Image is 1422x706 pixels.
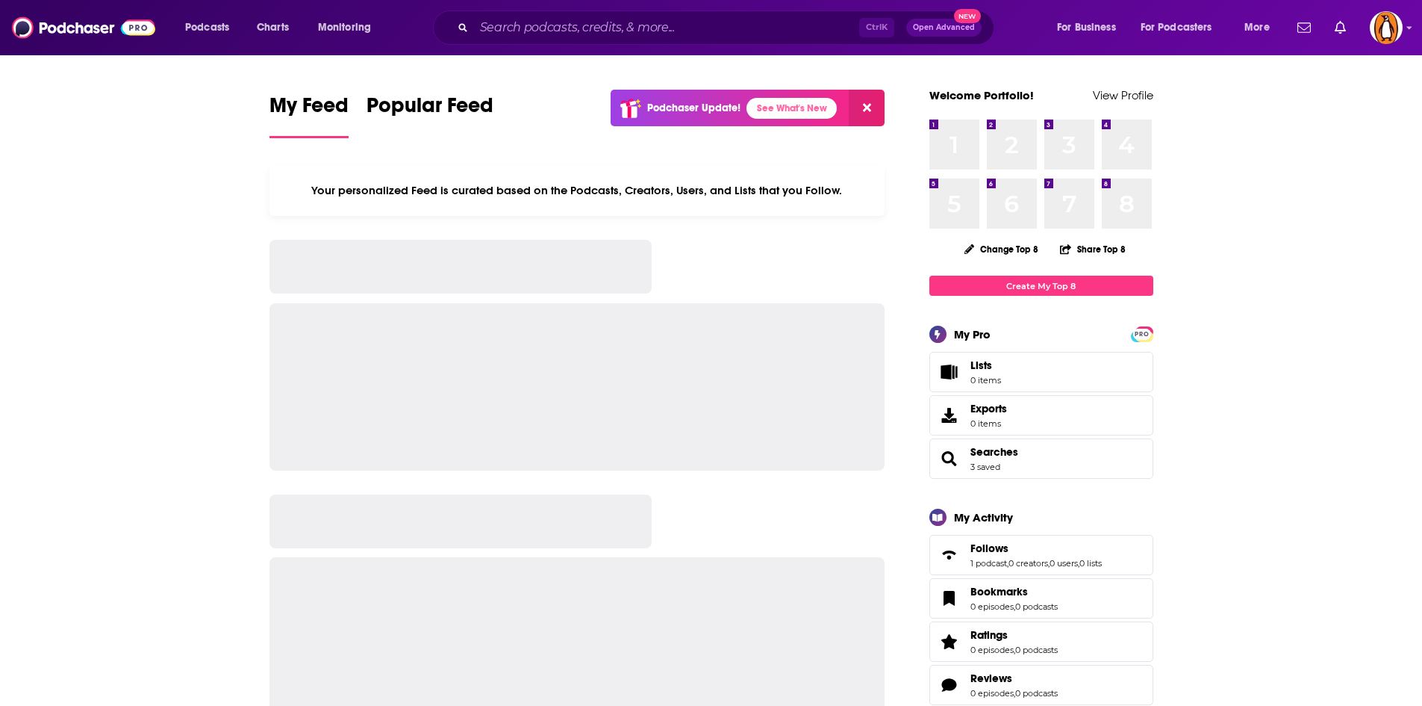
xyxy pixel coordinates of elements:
button: Change Top 8 [955,240,1048,258]
span: Popular Feed [367,93,493,127]
span: Follows [970,542,1008,555]
span: For Business [1057,17,1116,38]
a: Follows [970,542,1102,555]
span: Lists [970,359,992,372]
a: Welcome Portfolio! [929,88,1034,102]
a: 0 podcasts [1015,688,1058,699]
a: Create My Top 8 [929,276,1153,296]
span: Ratings [929,622,1153,662]
a: 0 lists [1079,558,1102,569]
button: open menu [1047,16,1135,40]
a: Ratings [935,631,964,652]
span: Ctrl K [859,18,894,37]
a: 0 podcasts [1015,601,1058,612]
a: Reviews [935,675,964,696]
span: Reviews [970,672,1012,685]
span: , [1078,558,1079,569]
div: Your personalized Feed is curated based on the Podcasts, Creators, Users, and Lists that you Follow. [269,165,885,216]
span: Monitoring [318,17,371,38]
a: 0 users [1050,558,1078,569]
span: , [1014,688,1015,699]
div: Search podcasts, credits, & more... [447,10,1008,45]
a: Lists [929,352,1153,392]
span: My Feed [269,93,349,127]
img: User Profile [1370,11,1403,44]
span: Bookmarks [929,578,1153,619]
span: Charts [257,17,289,38]
a: 0 creators [1008,558,1048,569]
span: Follows [929,535,1153,575]
span: Exports [970,402,1007,415]
span: Logged in as penguin_portfolio [1370,11,1403,44]
a: PRO [1133,328,1151,339]
a: 0 episodes [970,645,1014,655]
span: Ratings [970,628,1008,642]
a: 0 episodes [970,688,1014,699]
span: , [1048,558,1050,569]
button: Show profile menu [1370,11,1403,44]
a: 0 episodes [970,601,1014,612]
a: Follows [935,545,964,566]
a: Popular Feed [367,93,493,138]
a: Bookmarks [970,585,1058,598]
div: My Activity [954,510,1013,524]
a: Bookmarks [935,588,964,609]
span: , [1014,601,1015,612]
span: 0 items [970,418,1007,429]
span: , [1014,645,1015,655]
span: 0 items [970,375,1001,385]
button: Share Top 8 [1059,235,1126,264]
span: Bookmarks [970,585,1028,598]
span: Searches [929,439,1153,479]
a: Ratings [970,628,1058,642]
span: Lists [970,359,1001,372]
span: More [1244,17,1270,38]
button: Open AdvancedNew [906,19,982,37]
a: View Profile [1093,88,1153,102]
span: For Podcasters [1141,17,1212,38]
a: Exports [929,395,1153,436]
span: Podcasts [185,17,229,38]
a: Searches [970,445,1018,459]
a: My Feed [269,93,349,138]
span: New [954,9,981,23]
a: Show notifications dropdown [1291,15,1317,40]
button: open menu [308,16,390,40]
a: 3 saved [970,462,1000,472]
p: Podchaser Update! [647,102,740,114]
input: Search podcasts, credits, & more... [474,16,859,40]
span: Exports [935,405,964,426]
button: open menu [1131,16,1234,40]
span: Open Advanced [913,24,975,31]
a: Reviews [970,672,1058,685]
a: Charts [247,16,298,40]
button: open menu [175,16,249,40]
a: Searches [935,448,964,469]
a: See What's New [746,98,837,119]
button: open menu [1234,16,1288,40]
img: Podchaser - Follow, Share and Rate Podcasts [12,13,155,42]
a: Show notifications dropdown [1329,15,1352,40]
span: PRO [1133,329,1151,340]
a: 0 podcasts [1015,645,1058,655]
div: My Pro [954,327,991,341]
a: 1 podcast [970,558,1007,569]
span: Lists [935,362,964,383]
span: Reviews [929,665,1153,705]
span: , [1007,558,1008,569]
